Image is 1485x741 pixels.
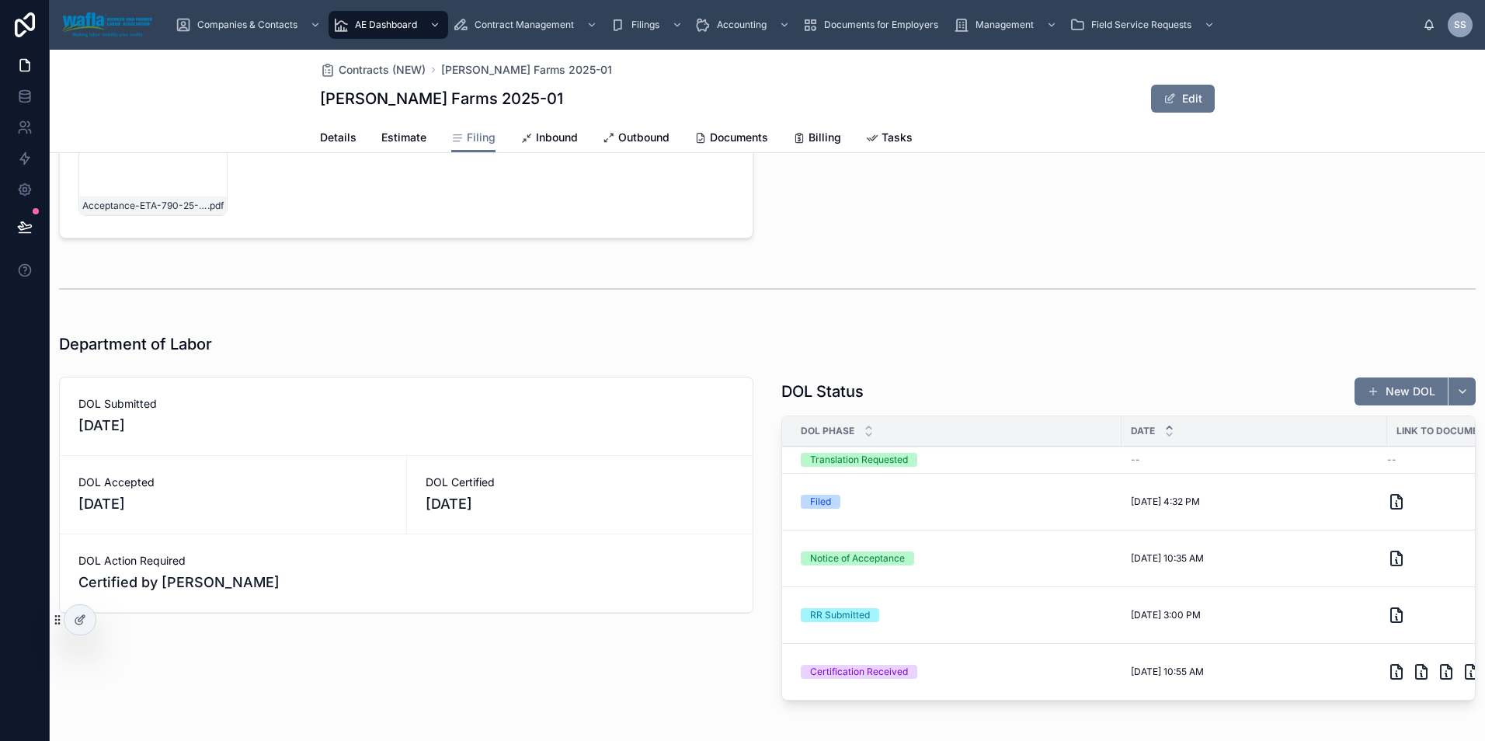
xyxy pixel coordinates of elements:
[1131,666,1378,678] a: [DATE] 10:55 AM
[320,88,563,110] h1: [PERSON_NAME] Farms 2025-01
[781,381,864,402] h1: DOL Status
[467,130,496,145] span: Filing
[801,453,1112,467] a: Translation Requested
[1454,19,1466,31] span: SS
[78,396,734,412] span: DOL Submitted
[536,130,578,145] span: Inbound
[976,19,1034,31] span: Management
[1387,454,1396,466] span: --
[605,11,690,39] a: Filings
[801,551,1112,565] a: Notice of Acceptance
[82,200,207,212] span: Acceptance-ETA-790-25-197-[PERSON_NAME]-Farms,-Inc
[694,124,768,155] a: Documents
[355,19,417,31] span: AE Dashboard
[809,130,841,145] span: Billing
[801,608,1112,622] a: RR Submitted
[448,11,605,39] a: Contract Management
[320,124,356,155] a: Details
[426,493,735,515] span: [DATE]
[1131,552,1378,565] a: [DATE] 10:35 AM
[78,475,388,490] span: DOL Accepted
[1131,454,1140,466] span: --
[866,124,913,155] a: Tasks
[882,130,913,145] span: Tasks
[1355,377,1448,405] button: New DOL
[810,495,831,509] div: Filed
[165,8,1423,42] div: scrollable content
[810,551,905,565] div: Notice of Acceptance
[1151,85,1215,113] button: Edit
[171,11,329,39] a: Companies & Contacts
[810,665,908,679] div: Certification Received
[441,62,612,78] a: [PERSON_NAME] Farms 2025-01
[1091,19,1191,31] span: Field Service Requests
[798,11,949,39] a: Documents for Employers
[949,11,1065,39] a: Management
[78,553,734,569] span: DOL Action Required
[1065,11,1222,39] a: Field Service Requests
[1131,496,1200,508] span: [DATE] 4:32 PM
[1131,666,1204,678] span: [DATE] 10:55 AM
[197,19,297,31] span: Companies & Contacts
[801,495,1112,509] a: Filed
[381,130,426,145] span: Estimate
[1131,454,1378,466] a: --
[78,572,734,593] span: Certified by [PERSON_NAME]
[801,665,1112,679] a: Certification Received
[810,453,908,467] div: Translation Requested
[810,608,870,622] div: RR Submitted
[1131,496,1378,508] a: [DATE] 4:32 PM
[475,19,574,31] span: Contract Management
[1131,552,1204,565] span: [DATE] 10:35 AM
[801,425,854,437] span: DOL Phase
[824,19,938,31] span: Documents for Employers
[631,19,659,31] span: Filings
[426,475,735,490] span: DOL Certified
[451,124,496,153] a: Filing
[618,130,669,145] span: Outbound
[78,415,734,437] span: [DATE]
[1131,609,1378,621] a: [DATE] 3:00 PM
[690,11,798,39] a: Accounting
[717,19,767,31] span: Accounting
[339,62,426,78] span: Contracts (NEW)
[1131,609,1201,621] span: [DATE] 3:00 PM
[793,124,841,155] a: Billing
[329,11,448,39] a: AE Dashboard
[78,493,388,515] span: [DATE]
[59,333,212,355] h1: Department of Labor
[207,200,224,212] span: .pdf
[62,12,152,37] img: App logo
[320,62,426,78] a: Contracts (NEW)
[1131,425,1155,437] span: Date
[381,124,426,155] a: Estimate
[520,124,578,155] a: Inbound
[320,130,356,145] span: Details
[603,124,669,155] a: Outbound
[710,130,768,145] span: Documents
